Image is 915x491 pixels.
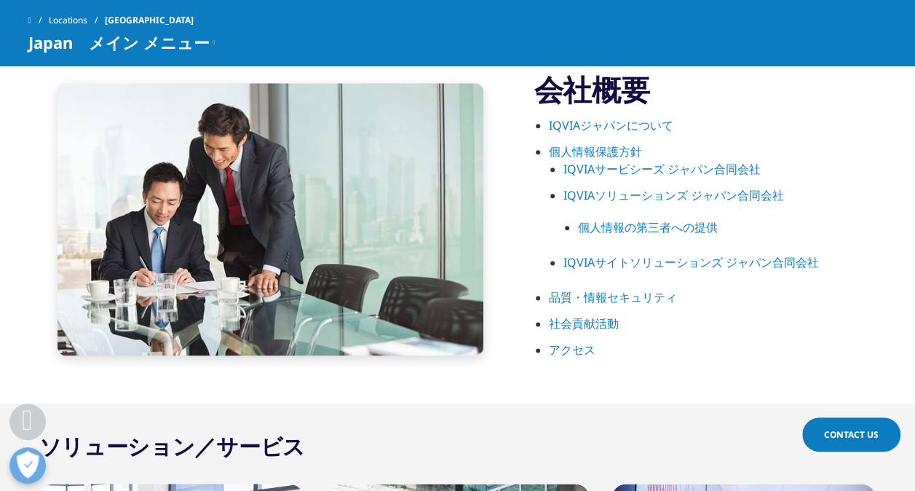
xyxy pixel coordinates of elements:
a: アクセス [549,342,595,358]
a: IQVIAジャパンについて [549,117,673,133]
a: 社会貢献活動 [549,315,619,331]
a: IQVIAソリューションズ ジャパン合同会社 [563,187,784,203]
a: 品質・情報セキュリティ [549,289,677,305]
span: [GEOGRAPHIC_DATA] [105,7,194,34]
a: IQVIAサイトソリューションズ ジャパン合同会社 [563,254,819,270]
span: Japan メイン メニュー [28,34,210,51]
button: 優先設定センターを開く [9,447,46,484]
img: Professional men in meeting signing paperwork [58,83,483,356]
h2: ソリューション／サービス [39,432,305,461]
a: Locations [49,7,105,34]
a: IQVIAサービシーズ ジャパン合同会社 [563,161,761,177]
a: Contact Us [802,417,900,452]
a: 個人情報の第三者への提供 [578,219,718,235]
a: 個人情報保護方針 [549,144,642,160]
h3: 会社概要 [534,71,887,108]
span: Contact Us [824,428,879,441]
